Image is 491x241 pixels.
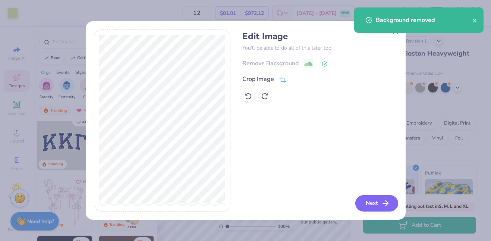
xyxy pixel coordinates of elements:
div: Background removed [376,16,472,25]
button: close [472,16,478,25]
h4: Edit Image [242,31,397,42]
p: You’ll be able to do all of this later too. [242,44,397,52]
button: Next [355,195,398,212]
div: Crop Image [242,75,274,84]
